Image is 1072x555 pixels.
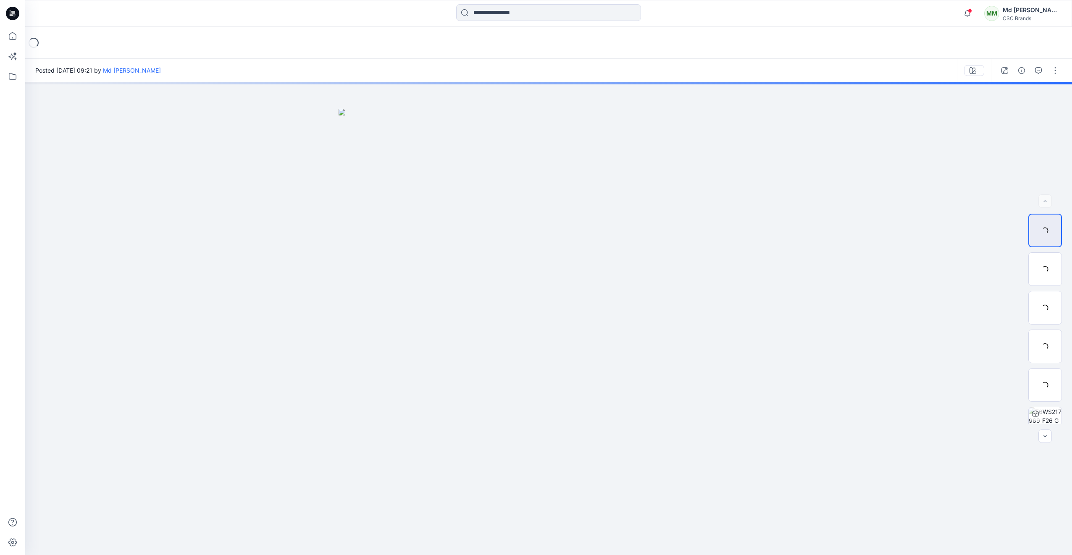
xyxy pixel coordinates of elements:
[984,6,999,21] div: MM
[103,67,161,74] a: Md [PERSON_NAME]
[1029,407,1061,440] img: F6WS217969_F26_GLACT_VP1 Colorway 1
[1003,5,1061,15] div: Md [PERSON_NAME]
[1003,15,1061,21] div: CSC Brands
[339,109,759,555] img: eyJhbGciOiJIUzI1NiIsImtpZCI6IjAiLCJzbHQiOiJzZXMiLCJ0eXAiOiJKV1QifQ.eyJkYXRhIjp7InR5cGUiOiJzdG9yYW...
[1015,64,1028,77] button: Details
[35,66,161,75] span: Posted [DATE] 09:21 by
